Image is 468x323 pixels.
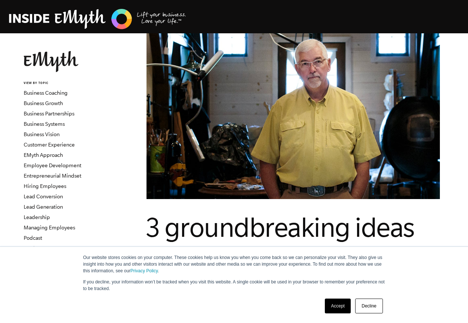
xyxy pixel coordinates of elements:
[24,111,74,117] a: Business Partnerships
[145,212,441,275] span: 3 groundbreaking ideas from The E-Myth Revisited
[24,173,81,179] a: Entrepreneurial Mindset
[24,131,60,137] a: Business Vision
[24,183,66,189] a: Hiring Employees
[24,142,75,148] a: Customer Experience
[83,254,385,274] p: Our website stores cookies on your computer. These cookies help us know you when you come back so...
[24,214,50,220] a: Leadership
[24,100,63,106] a: Business Growth
[9,8,186,30] img: EMyth Business Coaching
[24,235,42,241] a: Podcast
[24,162,81,168] a: Employee Development
[24,245,63,251] a: Product Strategy
[24,81,113,86] h6: VIEW BY TOPIC
[83,279,385,292] p: If you decline, your information won’t be tracked when you visit this website. A single cookie wi...
[24,225,75,231] a: Managing Employees
[24,121,65,127] a: Business Systems
[24,51,78,72] img: EMyth
[24,152,63,158] a: EMyth Approach
[24,194,63,199] a: Lead Conversion
[355,299,383,313] a: Decline
[24,90,68,96] a: Business Coaching
[325,299,351,313] a: Accept
[24,204,63,210] a: Lead Generation
[131,268,158,273] a: Privacy Policy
